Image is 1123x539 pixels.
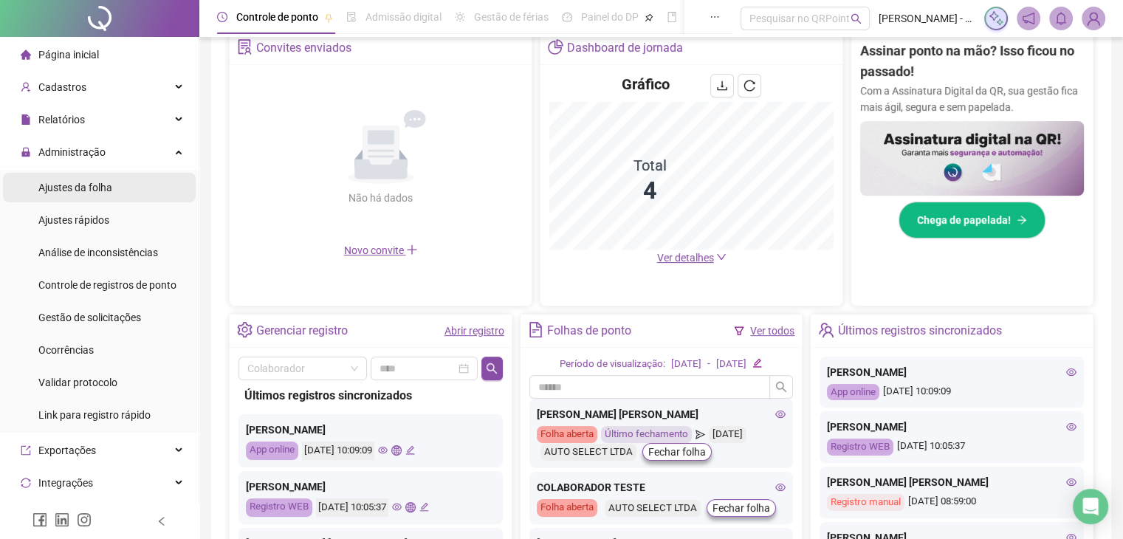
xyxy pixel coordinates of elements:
[392,502,402,512] span: eye
[696,426,705,443] span: send
[818,322,834,337] span: team
[1066,422,1076,432] span: eye
[707,357,710,372] div: -
[157,516,167,526] span: left
[827,384,1076,401] div: [DATE] 10:09:09
[827,419,1076,435] div: [PERSON_NAME]
[775,482,786,492] span: eye
[827,474,1076,490] div: [PERSON_NAME] [PERSON_NAME]
[581,11,639,23] span: Painel do DP
[217,12,227,22] span: clock-circle
[851,13,862,24] span: search
[38,81,86,93] span: Cadastros
[827,384,879,401] div: App online
[1054,12,1068,25] span: bell
[32,512,47,527] span: facebook
[77,512,92,527] span: instagram
[38,344,94,356] span: Ocorrências
[899,202,1045,238] button: Chega de papelada!
[712,500,770,516] span: Fechar folha
[55,512,69,527] span: linkedin
[455,12,465,22] span: sun
[716,252,727,262] span: down
[21,445,31,456] span: export
[667,12,677,22] span: book
[657,252,714,264] span: Ver detalhes
[38,146,106,158] span: Administração
[709,426,746,443] div: [DATE]
[38,247,158,258] span: Análise de inconsistências
[38,312,141,323] span: Gestão de solicitações
[256,35,351,61] div: Convites enviados
[775,381,787,393] span: search
[562,12,572,22] span: dashboard
[486,363,498,374] span: search
[1022,12,1035,25] span: notification
[657,252,727,264] a: Ver detalhes down
[21,49,31,60] span: home
[642,443,712,461] button: Fechar folha
[1082,7,1105,30] img: 94614
[1073,489,1108,524] div: Open Intercom Messenger
[879,10,975,27] span: [PERSON_NAME] - AUTO SELECT PP
[537,426,597,443] div: Folha aberta
[1017,215,1027,225] span: arrow-right
[444,325,504,337] a: Abrir registro
[38,444,96,456] span: Exportações
[605,500,701,517] div: AUTO SELECT LTDA
[378,445,388,455] span: eye
[1066,367,1076,377] span: eye
[860,121,1084,196] img: banner%2F02c71560-61a6-44d4-94b9-c8ab97240462.png
[21,147,31,157] span: lock
[246,498,312,517] div: Registro WEB
[246,422,495,438] div: [PERSON_NAME]
[743,80,755,92] span: reload
[38,182,112,193] span: Ajustes da folha
[537,406,786,422] div: [PERSON_NAME] [PERSON_NAME]
[750,325,794,337] a: Ver todos
[1066,477,1076,487] span: eye
[244,386,497,405] div: Últimos registros sincronizados
[860,41,1084,83] h2: Assinar ponto na mão? Isso ficou no passado!
[237,39,253,55] span: solution
[827,364,1076,380] div: [PERSON_NAME]
[827,439,893,456] div: Registro WEB
[838,318,1002,343] div: Últimos registros sincronizados
[256,318,348,343] div: Gerenciar registro
[405,502,415,512] span: global
[671,357,701,372] div: [DATE]
[560,357,665,372] div: Período de visualização:
[237,322,253,337] span: setting
[246,442,298,460] div: App online
[38,214,109,226] span: Ajustes rápidos
[548,39,563,55] span: pie-chart
[601,426,692,443] div: Último fechamento
[38,114,85,126] span: Relatórios
[707,499,776,517] button: Fechar folha
[38,279,176,291] span: Controle de registros de ponto
[38,409,151,421] span: Link para registro rápido
[710,12,720,22] span: ellipsis
[316,498,388,517] div: [DATE] 10:05:37
[21,82,31,92] span: user-add
[528,322,543,337] span: file-text
[236,11,318,23] span: Controle de ponto
[537,479,786,495] div: COLABORADOR TESTE
[645,13,653,22] span: pushpin
[346,12,357,22] span: file-done
[365,11,442,23] span: Admissão digital
[38,49,99,61] span: Página inicial
[419,502,429,512] span: edit
[21,478,31,488] span: sync
[622,74,670,95] h4: Gráfico
[567,35,683,61] div: Dashboard de jornada
[21,114,31,125] span: file
[648,444,706,460] span: Fechar folha
[752,358,762,368] span: edit
[860,83,1084,115] p: Com a Assinatura Digital da QR, sua gestão fica mais ágil, segura e sem papelada.
[547,318,631,343] div: Folhas de ponto
[537,499,597,517] div: Folha aberta
[474,11,549,23] span: Gestão de férias
[344,244,418,256] span: Novo convite
[38,377,117,388] span: Validar protocolo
